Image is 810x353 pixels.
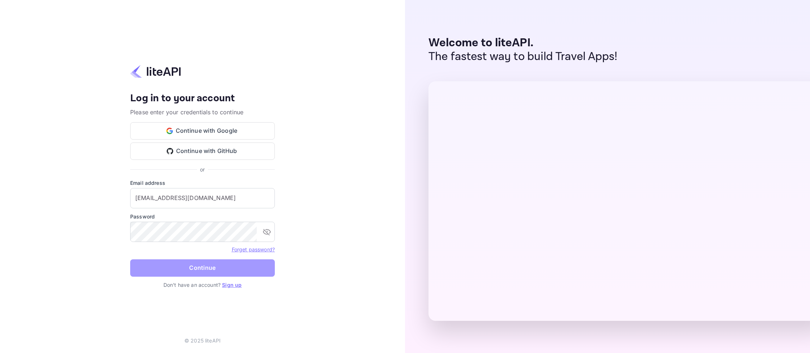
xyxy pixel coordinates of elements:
button: Continue [130,259,275,277]
p: Please enter your credentials to continue [130,108,275,116]
p: The fastest way to build Travel Apps! [429,50,618,64]
button: Continue with GitHub [130,143,275,160]
label: Email address [130,179,275,187]
button: Continue with Google [130,122,275,140]
a: Forget password? [232,246,275,253]
a: Sign up [222,282,242,288]
img: liteapi [130,64,181,78]
input: Enter your email address [130,188,275,208]
p: Don't have an account? [130,281,275,289]
a: Forget password? [232,246,275,252]
p: © 2025 liteAPI [184,337,221,344]
p: or [200,166,205,173]
button: toggle password visibility [260,225,274,239]
h4: Log in to your account [130,92,275,105]
p: Welcome to liteAPI. [429,36,618,50]
label: Password [130,213,275,220]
